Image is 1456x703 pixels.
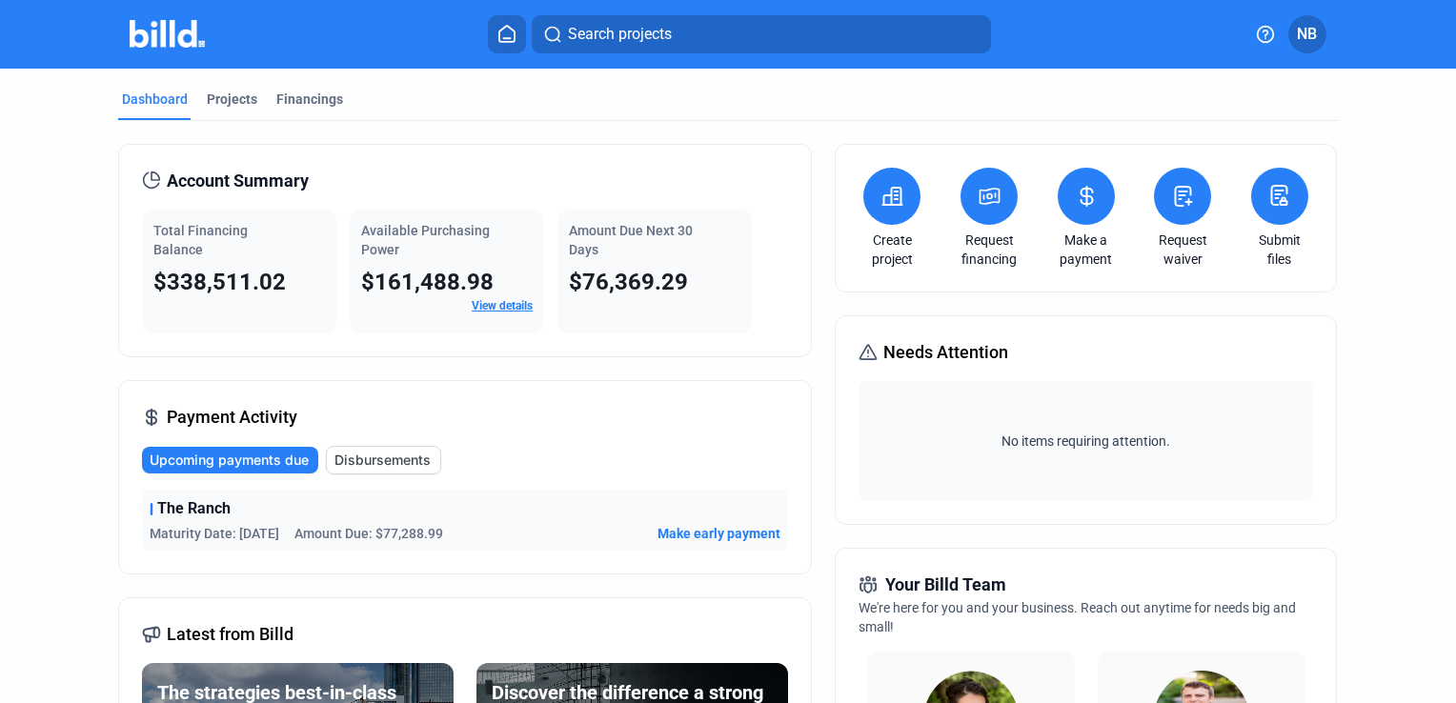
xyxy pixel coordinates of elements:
[956,231,1022,269] a: Request financing
[569,223,693,257] span: Amount Due Next 30 Days
[1149,231,1216,269] a: Request waiver
[1297,23,1317,46] span: NB
[569,269,688,295] span: $76,369.29
[859,231,925,269] a: Create project
[122,90,188,109] div: Dashboard
[883,339,1008,366] span: Needs Attention
[885,572,1006,598] span: Your Billd Team
[142,447,318,473] button: Upcoming payments due
[167,621,293,648] span: Latest from Billd
[150,451,309,470] span: Upcoming payments due
[657,524,780,543] button: Make early payment
[361,223,490,257] span: Available Purchasing Power
[276,90,343,109] div: Financings
[1053,231,1120,269] a: Make a payment
[294,524,443,543] span: Amount Due: $77,288.99
[866,432,1304,451] span: No items requiring attention.
[361,269,494,295] span: $161,488.98
[153,269,286,295] span: $338,511.02
[157,497,231,520] span: The Ranch
[167,404,297,431] span: Payment Activity
[153,223,248,257] span: Total Financing Balance
[150,524,279,543] span: Maturity Date: [DATE]
[568,23,672,46] span: Search projects
[532,15,991,53] button: Search projects
[472,299,533,312] a: View details
[1246,231,1313,269] a: Submit files
[207,90,257,109] div: Projects
[859,600,1296,634] span: We're here for you and your business. Reach out anytime for needs big and small!
[1288,15,1326,53] button: NB
[326,446,441,474] button: Disbursements
[167,168,309,194] span: Account Summary
[130,20,205,48] img: Billd Company Logo
[334,451,431,470] span: Disbursements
